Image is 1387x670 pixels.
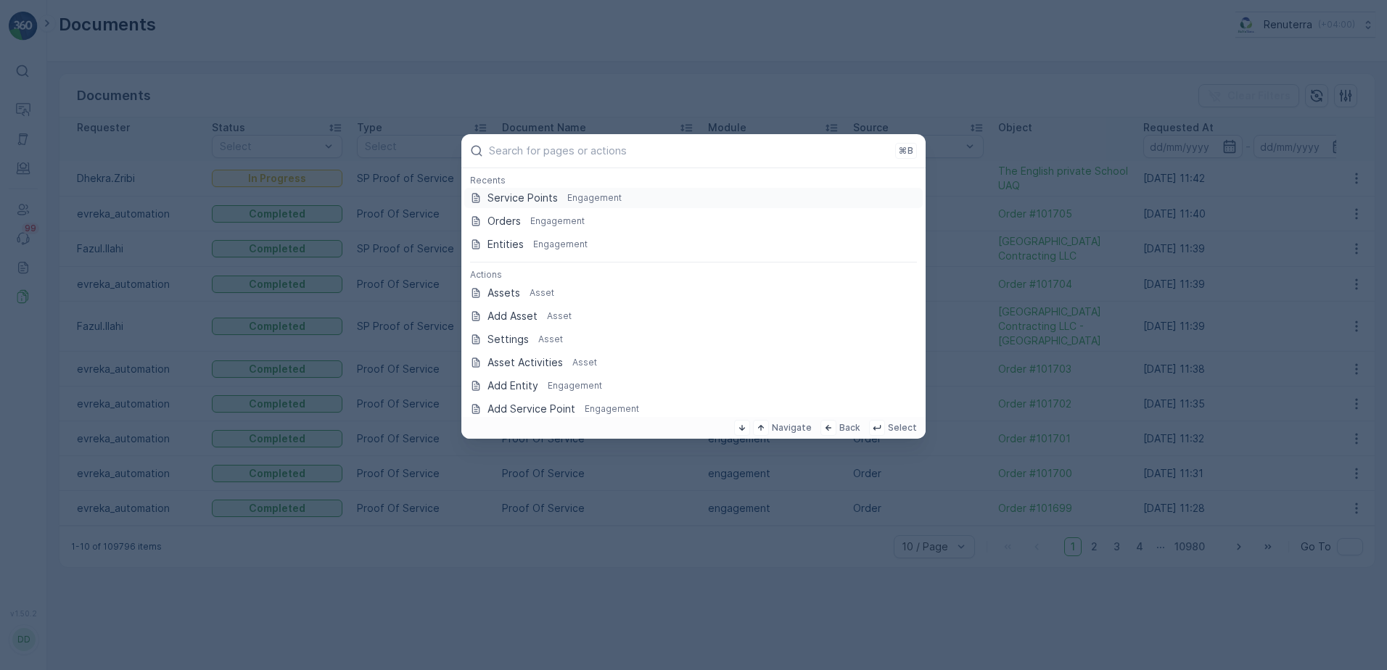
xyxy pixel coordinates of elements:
[487,355,563,370] p: Asset Activities
[772,422,812,434] p: Navigate
[567,192,622,204] p: Engagement
[489,144,889,157] input: Search for pages or actions
[487,379,538,393] p: Add Entity
[888,422,917,434] p: Select
[572,357,597,368] p: Asset
[487,191,558,205] p: Service Points
[585,403,639,415] p: Engagement
[487,286,520,300] p: Assets
[461,268,926,281] div: Actions
[487,402,575,416] p: Add Service Point
[533,239,588,250] p: Engagement
[548,380,602,392] p: Engagement
[487,309,538,323] p: Add Asset
[487,237,524,252] p: Entities
[530,287,554,299] p: Asset
[839,422,860,434] p: Back
[461,174,926,187] div: Recents
[895,143,917,159] button: ⌘B
[487,214,521,228] p: Orders
[461,168,926,417] div: Search for pages or actions
[487,332,529,347] p: Settings
[547,310,572,322] p: Asset
[899,145,913,157] p: ⌘B
[530,215,585,227] p: Engagement
[538,334,563,345] p: Asset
